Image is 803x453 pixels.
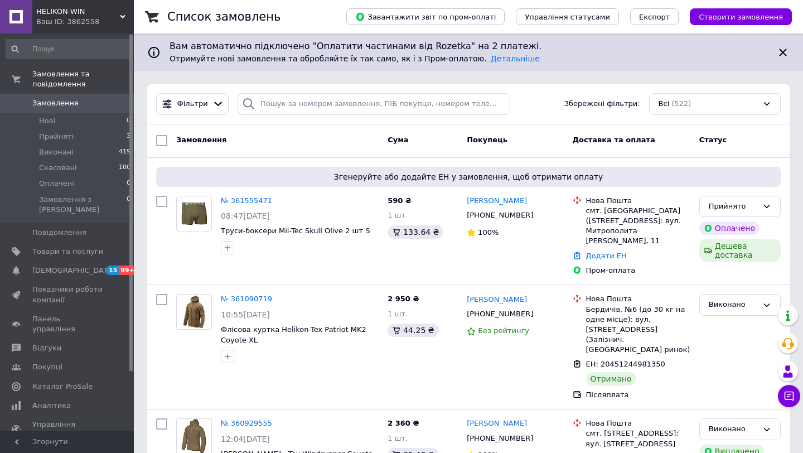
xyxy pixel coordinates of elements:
[659,99,670,109] span: Всі
[586,360,665,368] span: ЕН: 20451244981350
[778,385,800,407] button: Чат з покупцем
[176,196,212,232] a: Фото товару
[127,132,130,142] span: 3
[36,7,120,17] span: HELIKON-WIN
[176,136,226,144] span: Замовлення
[388,434,408,442] span: 1 шт.
[119,163,130,173] span: 100
[586,372,636,385] div: Отримано
[388,225,443,239] div: 133.64 ₴
[564,99,640,109] span: Збережені фільтри:
[388,196,412,205] span: 590 ₴
[221,419,272,427] a: № 360929555
[586,266,690,276] div: Пром-оплата
[467,196,527,206] a: [PERSON_NAME]
[39,195,127,215] span: Замовлення з [PERSON_NAME]
[32,362,62,372] span: Покупці
[127,116,130,126] span: 0
[221,196,272,205] a: № 361555471
[167,10,280,23] h1: Список замовлень
[170,54,540,63] span: Отримуйте нові замовлення та обробляйте їх так само, як і з Пром-оплатою.
[39,116,55,126] span: Нові
[709,299,758,311] div: Виконано
[176,294,212,330] a: Фото товару
[221,310,270,319] span: 10:55[DATE]
[388,295,419,303] span: 2 950 ₴
[709,201,758,213] div: Прийнято
[586,305,690,355] div: Бердичів, №6 (до 30 кг на одне місце): вул. [STREET_ADDRESS] (Залізнич. [GEOGRAPHIC_DATA] ринок)
[39,179,74,189] span: Оплачені
[465,208,535,223] div: [PHONE_NUMBER]
[177,99,208,109] span: Фільтри
[39,147,74,157] span: Виконані
[525,13,610,21] span: Управління статусами
[36,17,134,27] div: Ваш ID: 3862558
[161,171,776,182] span: Згенеруйте або додайте ЕН у замовлення, щоб отримати оплату
[467,418,527,429] a: [PERSON_NAME]
[32,401,71,411] span: Аналітика
[699,221,760,235] div: Оплачено
[177,200,211,226] img: Фото товару
[388,136,408,144] span: Cума
[516,8,619,25] button: Управління статусами
[170,40,767,53] span: Вам автоматично підключено "Оплатити частинами від Rozetka" на 2 платежі.
[388,211,408,219] span: 1 шт.
[388,419,419,427] span: 2 360 ₴
[32,247,103,257] span: Товари та послуги
[32,420,103,440] span: Управління сайтом
[467,136,507,144] span: Покупець
[586,418,690,428] div: Нова Пошта
[699,13,783,21] span: Створити замовлення
[586,390,690,400] div: Післяплата
[32,285,103,305] span: Показники роботи компанії
[465,307,535,321] div: [PHONE_NUMBER]
[586,206,690,247] div: смт. [GEOGRAPHIC_DATA] ([STREET_ADDRESS]: вул. Митрополита [PERSON_NAME], 11
[127,179,130,189] span: 0
[106,266,119,275] span: 15
[679,12,792,21] a: Створити замовлення
[586,252,627,260] a: Додати ЕН
[639,13,670,21] span: Експорт
[177,295,211,329] img: Фото товару
[388,310,408,318] span: 1 шт.
[586,196,690,206] div: Нова Пошта
[39,132,74,142] span: Прийняті
[465,431,535,446] div: [PHONE_NUMBER]
[32,266,115,276] span: [DEMOGRAPHIC_DATA]
[221,325,366,344] a: Флісова куртка Helikon-Tex Patriot MK2 Coyote XL
[119,147,130,157] span: 419
[6,39,132,59] input: Пошук
[573,136,655,144] span: Доставка та оплата
[39,163,77,173] span: Скасовані
[32,98,79,108] span: Замовлення
[238,93,510,115] input: Пошук за номером замовлення, ПІБ покупця, номером телефону, Email, номером накладної
[478,228,499,237] span: 100%
[32,382,93,392] span: Каталог ProSale
[478,326,529,335] span: Без рейтингу
[491,54,540,63] a: Детальніше
[388,324,438,337] div: 44.25 ₴
[119,266,137,275] span: 99+
[221,295,272,303] a: № 361090719
[467,295,527,305] a: [PERSON_NAME]
[221,226,370,235] a: Труси-боксери Mil-Tec Skull Olive 2 шт S
[127,195,130,215] span: 0
[630,8,679,25] button: Експорт
[32,69,134,89] span: Замовлення та повідомлення
[699,136,727,144] span: Статус
[32,343,61,353] span: Відгуки
[690,8,792,25] button: Створити замовлення
[221,435,270,444] span: 12:04[DATE]
[586,294,690,304] div: Нова Пошта
[699,239,781,262] div: Дешева доставка
[32,228,86,238] span: Повідомлення
[221,211,270,220] span: 08:47[DATE]
[586,428,690,449] div: смт. [STREET_ADDRESS]: вул. [STREET_ADDRESS]
[346,8,505,25] button: Завантажити звіт по пром-оплаті
[355,12,496,22] span: Завантажити звіт по пром-оплаті
[671,99,691,108] span: (522)
[32,314,103,334] span: Панель управління
[709,423,758,435] div: Виконано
